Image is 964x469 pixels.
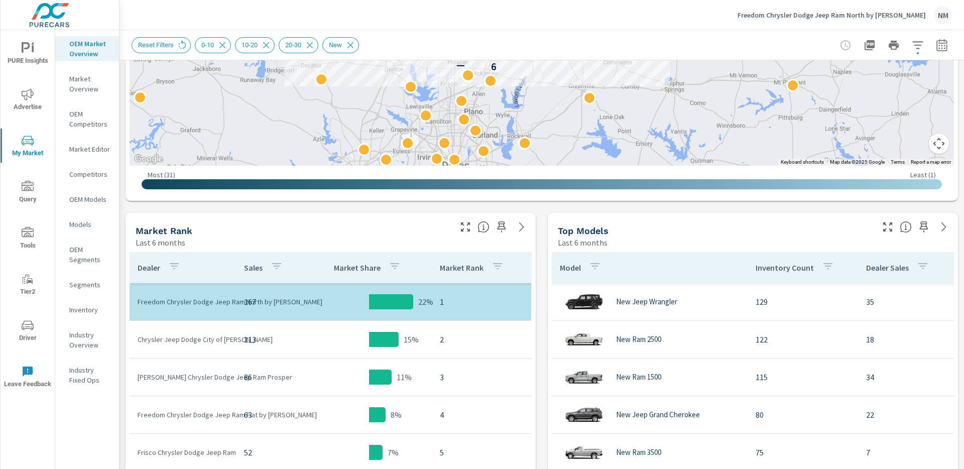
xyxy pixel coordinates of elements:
[279,37,318,53] div: 20-30
[564,362,604,392] img: glamour
[69,365,111,385] p: Industry Fixed Ops
[558,225,609,236] h5: Top Models
[69,74,111,94] p: Market Overview
[138,447,228,457] p: Frisco Chrysler Dodge Jeep Ram
[4,273,52,298] span: Tier2
[136,237,185,249] p: Last 6 months
[69,39,111,59] p: OEM Market Overview
[1,30,55,400] div: nav menu
[148,170,175,179] p: Most ( 31 )
[55,167,119,182] div: Competitors
[195,37,231,53] div: 0-10
[440,296,523,308] p: 1
[418,296,433,308] p: 22%
[69,219,111,229] p: Models
[558,237,608,249] p: Last 6 months
[916,219,932,235] span: Save this to your personalized report
[235,37,275,53] div: 10-20
[456,59,465,71] p: —
[69,245,111,265] p: OEM Segments
[440,333,523,345] p: 2
[738,11,926,20] p: Freedom Chrysler Dodge Jeep Ram North by [PERSON_NAME]
[756,296,850,308] p: 129
[866,371,948,383] p: 34
[756,446,850,458] p: 75
[457,219,473,235] button: Make Fullscreen
[440,263,484,273] p: Market Rank
[860,35,880,55] button: "Export Report to PDF"
[781,159,824,166] button: Keyboard shortcuts
[891,159,905,165] a: Terms (opens in new tab)
[440,446,523,458] p: 5
[244,371,298,383] p: 86
[55,242,119,267] div: OEM Segments
[880,219,896,235] button: Make Fullscreen
[55,217,119,232] div: Models
[756,333,850,345] p: 122
[55,142,119,157] div: Market Editor
[136,225,192,236] h5: Market Rank
[244,446,298,458] p: 52
[55,71,119,96] div: Market Overview
[884,35,904,55] button: Print Report
[4,135,52,159] span: My Market
[69,330,111,350] p: Industry Overview
[560,263,581,273] p: Model
[55,277,119,292] div: Segments
[477,221,490,233] span: Market Rank shows you how you rank, in terms of sales, to other dealerships in your market. “Mark...
[279,41,307,49] span: 20-30
[244,263,263,273] p: Sales
[138,334,228,344] p: Chrysler Jeep Dodge City of [PERSON_NAME]
[932,35,952,55] button: Select Date Range
[69,109,111,129] p: OEM Competitors
[440,371,523,383] p: 3
[564,437,604,467] img: glamour
[55,302,119,317] div: Inventory
[929,134,949,154] button: Map camera controls
[138,263,160,273] p: Dealer
[404,333,419,345] p: 15%
[55,36,119,61] div: OEM Market Overview
[195,41,220,49] span: 0-10
[244,296,298,308] p: 167
[69,194,111,204] p: OEM Models
[69,169,111,179] p: Competitors
[866,263,909,273] p: Dealer Sales
[132,41,180,49] span: Reset Filters
[397,371,412,383] p: 11%
[69,305,111,315] p: Inventory
[244,333,298,345] p: 113
[69,280,111,290] p: Segments
[936,219,952,235] a: See more details in report
[4,366,52,390] span: Leave Feedback
[132,153,165,166] a: Open this area in Google Maps (opens a new window)
[4,88,52,113] span: Advertise
[616,297,677,306] p: New Jeep Wrangler
[866,446,948,458] p: 7
[934,6,952,24] div: NM
[138,410,228,420] p: Freedom Chrysler Dodge Jeep Ram Fiat by [PERSON_NAME]
[911,159,951,165] a: Report a map error
[138,372,228,382] p: [PERSON_NAME] Chrysler Dodge Jeep Ram Prosper
[244,409,298,421] p: 63
[616,373,661,382] p: New Ram 1500
[323,41,348,49] span: New
[616,410,700,419] p: New Jeep Grand Cherokee
[4,227,52,252] span: Tools
[55,106,119,132] div: OEM Competitors
[830,159,885,165] span: Map data ©2025 Google
[440,409,523,421] p: 4
[564,287,604,317] img: glamour
[616,335,661,344] p: New Ram 2500
[334,263,381,273] p: Market Share
[900,221,912,233] span: Find the biggest opportunities within your model lineup nationwide. [Source: Market registration ...
[514,219,530,235] a: See more details in report
[616,448,661,457] p: New Ram 3500
[132,153,165,166] img: Google
[4,181,52,205] span: Query
[55,192,119,207] div: OEM Models
[866,296,948,308] p: 35
[564,400,604,430] img: glamour
[235,41,264,49] span: 10-20
[756,371,850,383] p: 115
